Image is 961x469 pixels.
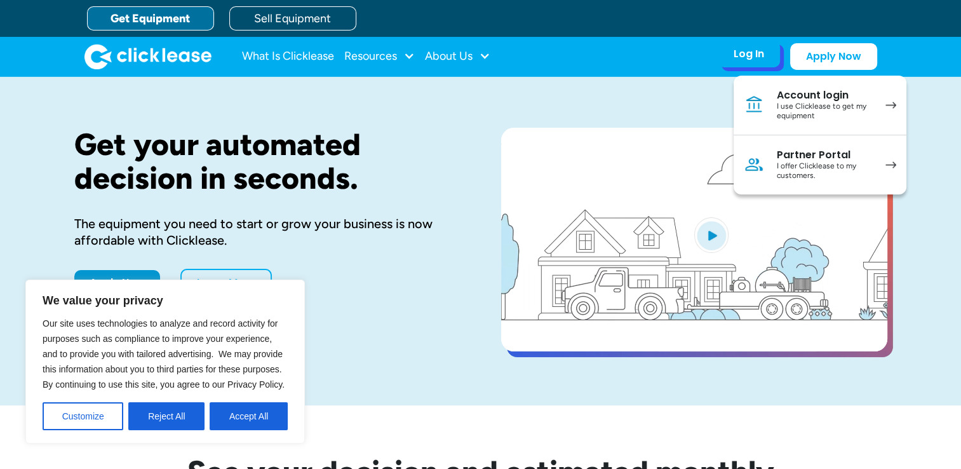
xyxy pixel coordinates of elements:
img: Clicklease logo [84,44,212,69]
a: Apply Now [74,270,160,296]
span: Our site uses technologies to analyze and record activity for purposes such as compliance to impr... [43,318,285,390]
h1: Get your automated decision in seconds. [74,128,460,195]
a: Apply Now [790,43,877,70]
button: Customize [43,402,123,430]
a: Sell Equipment [229,6,356,31]
div: Partner Portal [777,149,873,161]
a: Account loginI use Clicklease to get my equipment [734,76,906,135]
div: Resources [344,44,415,69]
div: About Us [425,44,490,69]
a: open lightbox [501,128,887,351]
button: Accept All [210,402,288,430]
a: Partner PortalI offer Clicklease to my customers. [734,135,906,194]
img: arrow [885,102,896,109]
a: What Is Clicklease [242,44,334,69]
div: I offer Clicklease to my customers. [777,161,873,181]
img: Person icon [744,154,764,175]
div: Log In [734,48,764,60]
div: The equipment you need to start or grow your business is now affordable with Clicklease. [74,215,460,248]
a: home [84,44,212,69]
div: Account login [777,89,873,102]
p: We value your privacy [43,293,288,308]
div: We value your privacy [25,280,305,444]
a: Learn More [180,269,272,297]
img: Bank icon [744,95,764,115]
button: Reject All [128,402,205,430]
div: I use Clicklease to get my equipment [777,102,873,121]
img: Blue play button logo on a light blue circular background [694,217,729,253]
a: Get Equipment [87,6,214,31]
nav: Log In [734,76,906,194]
img: arrow [885,161,896,168]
